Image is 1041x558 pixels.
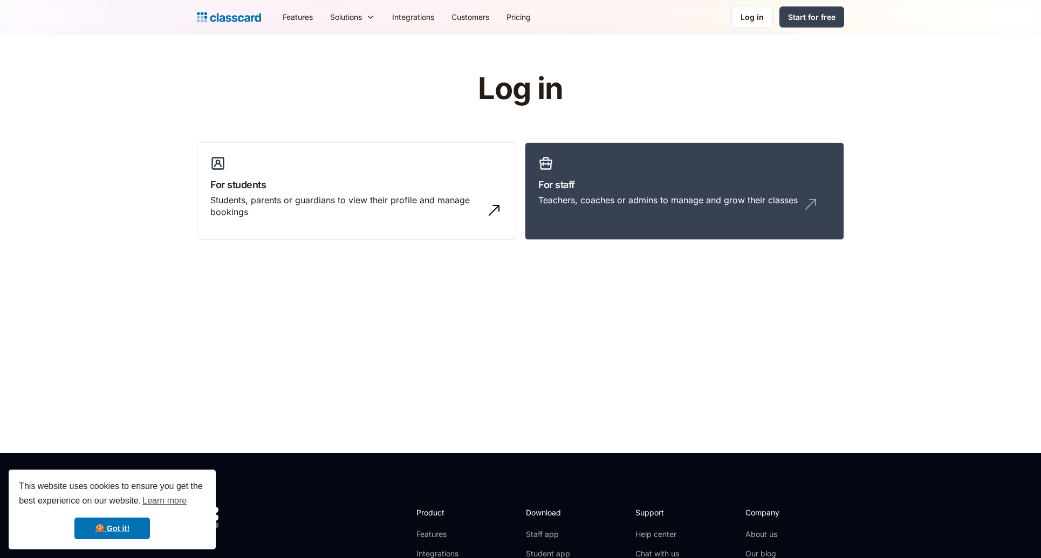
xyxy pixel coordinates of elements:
[538,177,831,192] h3: For staff
[788,11,835,23] div: Start for free
[538,194,798,206] div: Teachers, coaches or admins to manage and grow their classes
[443,5,498,29] a: Customers
[525,142,844,240] a: For staffTeachers, coaches or admins to manage and grow their classes
[197,10,261,25] a: home
[19,480,206,509] span: This website uses cookies to ensure you get the best experience on our website.
[350,72,692,106] h1: Log in
[141,493,188,509] a: learn more about cookies
[210,194,481,218] div: Students, parents or guardians to view their profile and manage bookings
[745,529,817,540] a: About us
[210,177,503,192] h3: For students
[741,11,764,23] div: Log in
[383,5,443,29] a: Integrations
[9,470,216,549] div: cookieconsent
[74,518,150,539] a: dismiss cookie message
[416,529,474,540] a: Features
[197,142,516,240] a: For studentsStudents, parents or guardians to view their profile and manage bookings
[274,5,321,29] a: Features
[526,507,570,518] h2: Download
[526,529,570,540] a: Staff app
[745,507,817,518] h2: Company
[498,5,539,29] a: Pricing
[635,529,679,540] a: Help center
[779,6,844,27] a: Start for free
[321,5,383,29] div: Solutions
[416,507,474,518] h2: Product
[635,507,679,518] h2: Support
[330,11,362,23] div: Solutions
[731,6,773,28] a: Log in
